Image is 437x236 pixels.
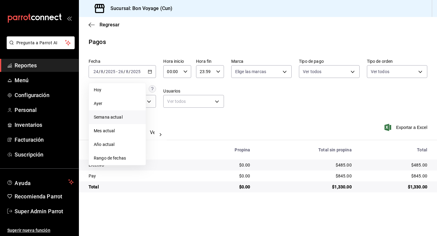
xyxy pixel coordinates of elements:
[163,89,224,93] label: Usuarios
[89,59,156,63] label: Fecha
[15,121,74,129] span: Inventarios
[103,69,105,74] span: /
[118,69,124,74] input: --
[200,184,250,190] div: $0.00
[67,16,72,21] button: open_drawer_menu
[15,61,74,69] span: Reportes
[150,130,173,140] button: Ver pagos
[94,87,141,93] span: Hoy
[361,162,427,168] div: $485.00
[260,173,351,179] div: $845.00
[129,69,130,74] span: /
[163,59,191,63] label: Hora inicio
[303,69,321,75] span: Ver todos
[386,124,427,131] button: Exportar a Excel
[163,95,224,108] div: Ver todos
[200,173,250,179] div: $0.00
[105,69,116,74] input: ----
[15,136,74,144] span: Facturación
[260,184,351,190] div: $1,330.00
[196,59,224,63] label: Hora fin
[361,147,427,152] div: Total
[361,173,427,179] div: $845.00
[124,69,125,74] span: /
[7,36,75,49] button: Pregunta a Parrot AI
[15,91,74,99] span: Configuración
[89,22,120,28] button: Regresar
[371,69,389,75] span: Ver todos
[94,155,141,161] span: Rango de fechas
[100,69,103,74] input: --
[260,162,351,168] div: $485.00
[367,59,427,63] label: Tipo de orden
[130,69,141,74] input: ----
[361,184,427,190] div: $1,330.00
[89,173,191,179] div: Pay
[100,22,120,28] span: Regresar
[235,69,266,75] span: Elige las marcas
[260,147,351,152] div: Total sin propina
[94,141,141,148] span: Año actual
[16,40,65,46] span: Pregunta a Parrot AI
[4,44,75,50] a: Pregunta a Parrot AI
[99,69,100,74] span: /
[94,100,141,107] span: Ayer
[7,227,74,234] span: Sugerir nueva función
[15,178,66,186] span: Ayuda
[94,128,141,134] span: Mes actual
[89,37,106,46] div: Pagos
[15,76,74,84] span: Menú
[89,184,191,190] div: Total
[94,114,141,120] span: Semana actual
[15,150,74,159] span: Suscripción
[200,162,250,168] div: $0.00
[200,147,250,152] div: Propina
[15,207,74,215] span: Super Admin Parrot
[231,59,292,63] label: Marca
[299,59,359,63] label: Tipo de pago
[15,106,74,114] span: Personal
[106,5,172,12] h3: Sucursal: Bon Voyage (Cun)
[116,69,117,74] span: -
[126,69,129,74] input: --
[15,192,74,201] span: Recomienda Parrot
[93,69,99,74] input: --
